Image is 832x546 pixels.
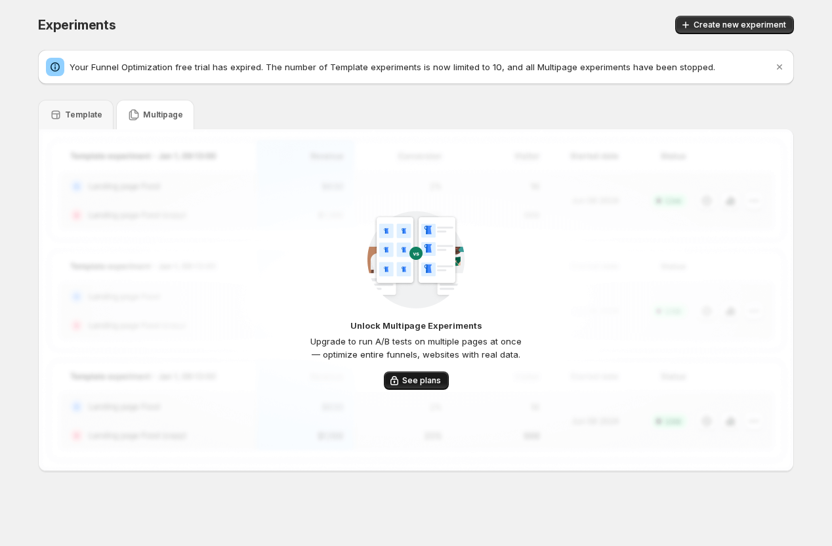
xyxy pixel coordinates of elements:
p: Template [65,110,102,120]
span: See plans [402,375,441,386]
button: Dismiss notification [770,58,789,76]
p: Upgrade to run A/B tests on multiple pages at once — optimize entire funnels, websites with real ... [308,335,524,361]
span: Experiments [38,17,116,33]
span: Create new experiment [694,20,786,30]
p: Unlock Multipage Experiments [350,319,482,332]
button: Create new experiment [675,16,794,34]
button: See plans [384,371,449,390]
p: Multipage [143,110,183,120]
p: Your Funnel Optimization free trial has expired. The number of Template experiments is now limite... [70,60,773,73]
img: CampaignGroupTemplate [367,211,465,308]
